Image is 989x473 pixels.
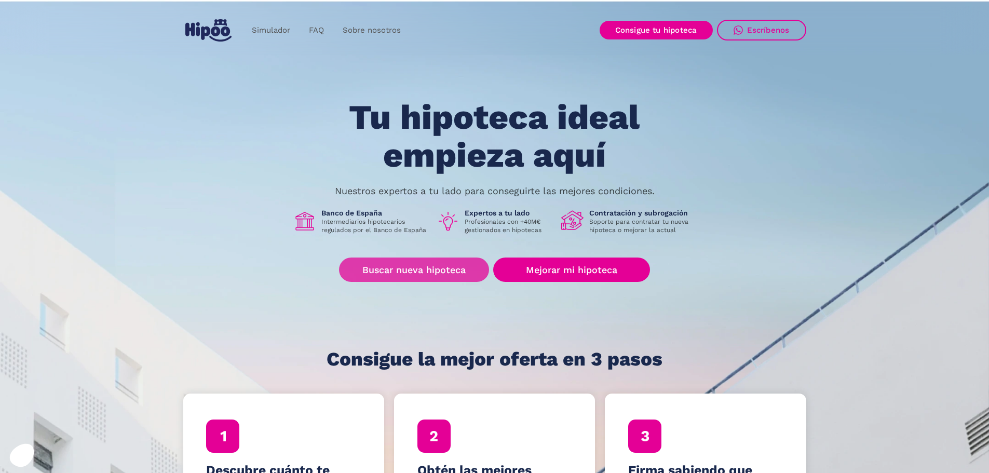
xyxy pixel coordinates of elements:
p: Nuestros expertos a tu lado para conseguirte las mejores condiciones. [335,187,655,195]
p: Intermediarios hipotecarios regulados por el Banco de España [321,218,428,234]
a: Sobre nosotros [333,20,410,40]
a: Mejorar mi hipoteca [493,258,649,282]
a: Simulador [242,20,300,40]
a: home [183,15,234,46]
a: Buscar nueva hipoteca [339,258,489,282]
h1: Expertos a tu lado [465,208,553,218]
a: Escríbenos [717,20,806,40]
a: FAQ [300,20,333,40]
h1: Tu hipoteca ideal empieza aquí [297,99,691,174]
h1: Banco de España [321,208,428,218]
div: Escríbenos [747,25,790,35]
h1: Contratación y subrogación [589,208,696,218]
a: Consigue tu hipoteca [600,21,713,39]
p: Soporte para contratar tu nueva hipoteca o mejorar la actual [589,218,696,234]
h1: Consigue la mejor oferta en 3 pasos [327,349,662,370]
p: Profesionales con +40M€ gestionados en hipotecas [465,218,553,234]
